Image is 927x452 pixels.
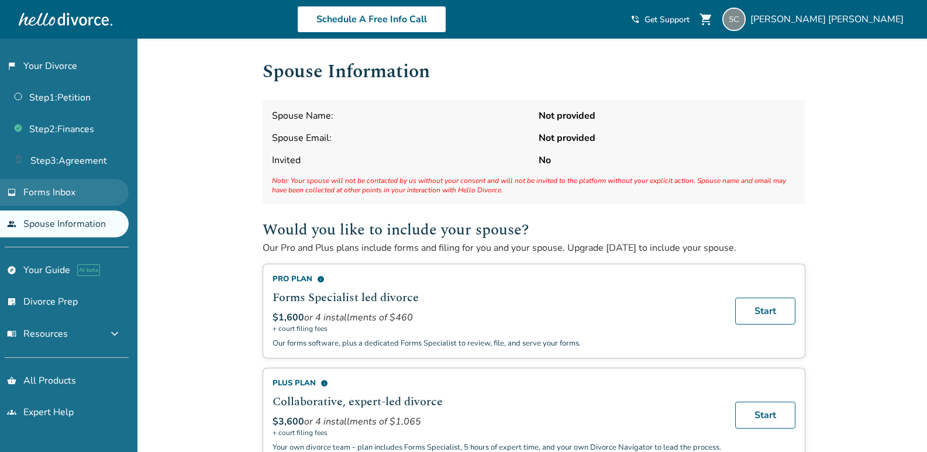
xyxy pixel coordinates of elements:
[273,324,721,333] span: + court filing fees
[539,154,796,167] strong: No
[297,6,446,33] a: Schedule A Free Info Call
[321,379,328,387] span: info
[630,15,640,24] span: phone_in_talk
[23,186,75,199] span: Forms Inbox
[272,176,796,195] span: Note: Your spouse will not be contacted by us without your consent and will not be invited to the...
[273,311,304,324] span: $1,600
[735,402,795,429] a: Start
[7,329,16,339] span: menu_book
[7,408,16,417] span: groups
[263,57,805,86] h1: Spouse Information
[7,297,16,306] span: list_alt_check
[273,393,721,410] h2: Collaborative, expert-led divorce
[273,274,721,284] div: Pro Plan
[273,428,721,437] span: + court filing fees
[869,396,927,452] iframe: Chat Widget
[273,289,721,306] h2: Forms Specialist led divorce
[273,311,721,324] div: or 4 installments of $460
[7,327,68,340] span: Resources
[630,14,690,25] a: phone_in_talkGet Support
[273,338,721,349] p: Our forms software, plus a dedicated Forms Specialist to review, file, and serve your forms.
[77,264,100,276] span: AI beta
[108,327,122,341] span: expand_more
[699,12,713,26] span: shopping_cart
[722,8,746,31] img: stephanielcamus@gmail.com
[539,132,796,144] strong: Not provided
[7,265,16,275] span: explore
[273,415,304,428] span: $3,600
[272,109,529,122] span: Spouse Name:
[272,154,529,167] span: Invited
[645,14,690,25] span: Get Support
[263,218,805,241] h2: Would you like to include your spouse?
[273,415,721,428] div: or 4 installments of $1,065
[317,275,325,283] span: info
[272,132,529,144] span: Spouse Email:
[7,61,16,71] span: flag_2
[750,13,908,26] span: [PERSON_NAME] [PERSON_NAME]
[7,219,16,229] span: people
[539,109,796,122] strong: Not provided
[7,188,16,197] span: inbox
[273,378,721,388] div: Plus Plan
[7,376,16,385] span: shopping_basket
[735,298,795,325] a: Start
[263,241,805,254] p: Our Pro and Plus plans include forms and filing for you and your spouse. Upgrade [DATE] to includ...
